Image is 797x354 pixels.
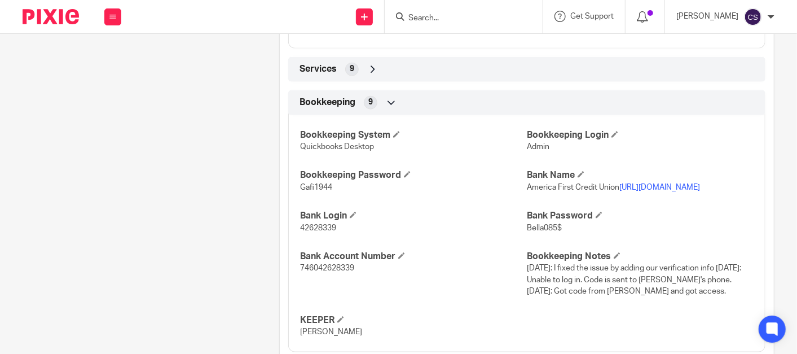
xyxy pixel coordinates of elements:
[407,14,509,24] input: Search
[300,169,527,181] h4: Bookkeeping Password
[368,97,373,108] span: 9
[300,63,337,75] span: Services
[744,8,762,26] img: svg%3E
[676,11,738,22] p: [PERSON_NAME]
[527,264,741,295] span: [DATE]: I fixed the issue by adding our verification info [DATE]: Unable to log in. Code is sent ...
[300,97,355,108] span: Bookkeeping
[300,251,527,263] h4: Bank Account Number
[527,129,754,141] h4: Bookkeeping Login
[23,9,79,24] img: Pixie
[570,12,614,20] span: Get Support
[300,129,527,141] h4: Bookkeeping System
[527,224,562,232] span: Bella085$
[300,224,336,232] span: 42628339
[300,183,332,191] span: Gafi1944
[350,63,354,75] span: 9
[527,143,549,151] span: Admin
[619,183,700,191] a: [URL][DOMAIN_NAME]
[527,210,754,222] h4: Bank Password
[300,328,362,336] span: [PERSON_NAME]
[527,183,700,191] span: America First Credit Union
[300,264,354,272] span: 746042628339
[300,210,527,222] h4: Bank Login
[300,143,374,151] span: Quickbooks Desktop
[300,314,527,326] h4: KEEPER
[527,251,754,263] h4: Bookkeeping Notes
[527,169,754,181] h4: Bank Name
